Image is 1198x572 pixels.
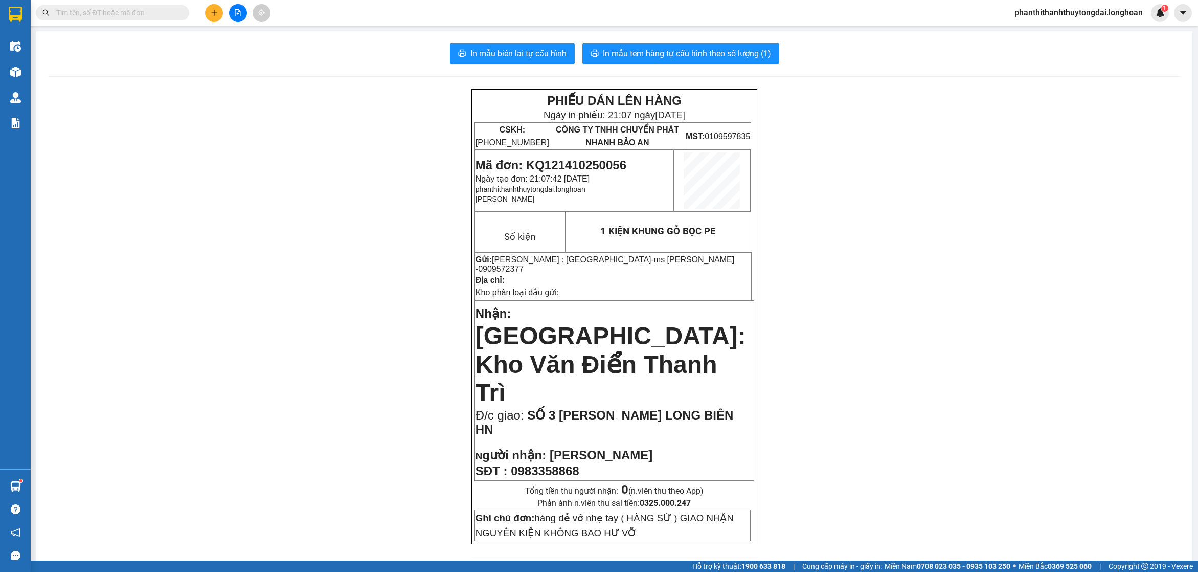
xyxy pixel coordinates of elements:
[640,498,691,508] strong: 0325.000.247
[10,67,21,77] img: warehouse-icon
[476,276,505,284] strong: Địa chỉ:
[470,47,567,60] span: In mẫu biên lai tự cấu hình
[476,158,626,172] span: Mã đơn: KQ121410250056
[621,482,628,497] strong: 0
[591,49,599,59] span: printer
[10,41,21,52] img: warehouse-icon
[603,47,771,60] span: In mẫu tem hàng tự cấu hình theo số lượng (1)
[550,448,652,462] span: [PERSON_NAME]
[793,561,795,572] span: |
[11,527,20,537] span: notification
[476,408,527,422] span: Đ/c giao:
[205,4,223,22] button: plus
[511,464,579,478] span: 0983358868
[476,451,546,461] strong: N
[476,125,549,147] span: [PHONE_NUMBER]
[450,43,575,64] button: printerIn mẫu biên lai tự cấu hình
[802,561,882,572] span: Cung cấp máy in - giấy in:
[885,561,1010,572] span: Miền Nam
[476,255,492,264] strong: Gửi:
[492,255,651,264] span: [PERSON_NAME] : [GEOGRAPHIC_DATA]
[655,109,685,120] span: [DATE]
[499,125,525,134] strong: CSKH:
[10,118,21,128] img: solution-icon
[1179,8,1188,17] span: caret-down
[476,513,535,523] strong: Ghi chú đơn:
[1161,5,1168,12] sup: 1
[482,448,546,462] span: gười nhận:
[1174,4,1192,22] button: caret-down
[476,174,590,183] span: Ngày tạo đơn: 21:07:42 [DATE]
[229,4,247,22] button: file-add
[741,562,785,570] strong: 1900 633 818
[692,561,785,572] span: Hỗ trợ kỹ thuật:
[476,464,508,478] strong: SĐT :
[525,486,704,496] span: Tổng tiền thu người nhận:
[42,9,50,16] span: search
[10,481,21,492] img: warehouse-icon
[258,9,265,16] span: aim
[9,7,22,22] img: logo-vxr
[476,513,734,538] span: hàng dễ vỡ nhẹ tay ( HÀNG SỨ ) GIAO NHẬN NGUYÊN KIỆN KHÔNG BAO HƯ VỠ
[600,226,716,237] span: 1 KIỆN KHUNG GỖ BỌC PE
[544,109,685,120] span: Ngày in phiếu: 21:07 ngày
[686,132,750,141] span: 0109597835
[1048,562,1092,570] strong: 0369 525 060
[253,4,270,22] button: aim
[478,265,524,273] span: 0909572377
[1019,561,1092,572] span: Miền Bắc
[234,9,241,16] span: file-add
[11,504,20,514] span: question-circle
[1156,8,1165,17] img: icon-new-feature
[10,92,21,103] img: warehouse-icon
[56,7,177,18] input: Tìm tên, số ĐT hoặc mã đơn
[476,322,746,406] span: [GEOGRAPHIC_DATA]: Kho Văn Điển Thanh Trì
[476,255,734,273] span: -
[11,551,20,560] span: message
[1013,564,1016,568] span: ⚪️
[1006,6,1151,19] span: phanthithanhthuytongdai.longhoan
[686,132,705,141] strong: MST:
[621,486,704,496] span: (n.viên thu theo App)
[547,94,682,107] strong: PHIẾU DÁN LÊN HÀNG
[476,408,733,436] span: SỐ 3 [PERSON_NAME] LONG BIÊN HN
[504,231,535,243] span: Số kiện
[476,185,585,193] span: phanthithanhthuytongdai.longhoan
[537,498,691,508] span: Phản ánh n.viên thu sai tiền:
[19,479,22,482] sup: 1
[582,43,779,64] button: printerIn mẫu tem hàng tự cấu hình theo số lượng (1)
[1141,563,1148,570] span: copyright
[458,49,466,59] span: printer
[1163,5,1166,12] span: 1
[476,195,534,203] span: [PERSON_NAME]
[476,288,559,297] span: Kho phân loại đầu gửi:
[211,9,218,16] span: plus
[556,125,679,147] span: CÔNG TY TNHH CHUYỂN PHÁT NHANH BẢO AN
[476,255,734,273] span: ms [PERSON_NAME] -
[1099,561,1101,572] span: |
[917,562,1010,570] strong: 0708 023 035 - 0935 103 250
[476,306,511,320] span: Nhận:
